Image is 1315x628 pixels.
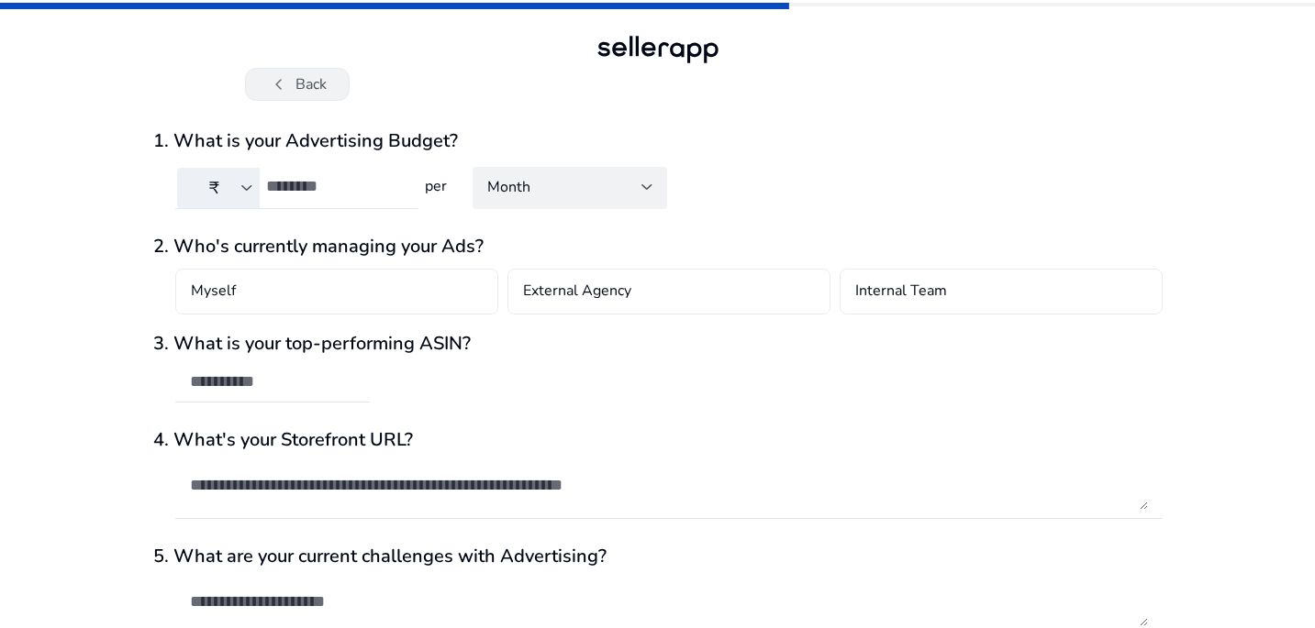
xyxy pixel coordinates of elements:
h4: External Agency [523,281,631,303]
h3: 4. What's your Storefront URL? [153,429,1163,451]
h4: per [418,178,451,195]
span: Month [487,177,530,197]
button: chevron_leftBack [245,68,350,101]
h4: Myself [191,281,236,303]
h3: 2. Who's currently managing your Ads? [153,236,1163,258]
h3: 1. What is your Advertising Budget? [153,130,1163,152]
h3: 5. What are your current challenges with Advertising? [153,545,1163,567]
h4: Internal Team [855,281,947,303]
span: ₹ [209,177,219,199]
span: chevron_left [268,73,290,95]
h3: 3. What is your top-performing ASIN? [153,333,1163,355]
